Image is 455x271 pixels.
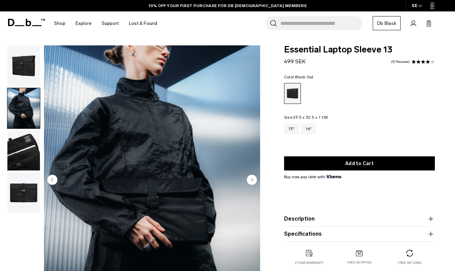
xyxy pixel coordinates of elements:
a: Explore [76,11,92,35]
button: Essential Laptop Sleeve 13 Black Out [7,172,40,213]
a: Black Out [284,83,301,104]
img: Essential Laptop Sleeve 13 Black Out [7,172,40,213]
button: Essential Laptop Sleeve 13 Black Out [7,45,40,86]
button: Next slide [247,175,257,186]
a: Db Black [373,16,401,30]
img: {"height" => 20, "alt" => "Klarna"} [327,175,341,178]
p: 2 year warranty [295,261,324,265]
span: 499 SEK [284,58,306,65]
button: Previous slide [47,175,57,186]
span: 23.5 x 32.5 x 1 CM [293,115,328,120]
p: Free shipping [347,260,372,265]
a: Lost & Found [129,11,157,35]
img: Essential Laptop Sleeve 13 Black Out [7,130,40,171]
a: Shop [54,11,65,35]
a: 13" [284,123,299,134]
a: 10% OFF YOUR FIRST PURCHASE FOR DB [DEMOGRAPHIC_DATA] MEMBERS [149,3,307,9]
span: Essential Laptop Sleeve 13 [284,45,435,54]
a: 16" [301,123,316,134]
img: Essential Laptop Sleeve 13 Black Out [7,46,40,86]
button: Description [284,215,435,223]
button: Essential Laptop Sleeve 13 Black Out [7,88,40,129]
legend: Size: [284,115,328,119]
a: 57 reviews [391,60,410,64]
img: Essential Laptop Sleeve 13 Black Out [7,88,40,128]
legend: Color: [284,75,314,79]
button: Add to Cart [284,156,435,170]
a: Support [102,11,119,35]
p: Free returns [398,261,422,265]
button: Specifications [284,230,435,238]
span: Buy now pay later with [284,174,341,180]
nav: Main Navigation [49,11,162,35]
span: Black Out [295,75,313,79]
